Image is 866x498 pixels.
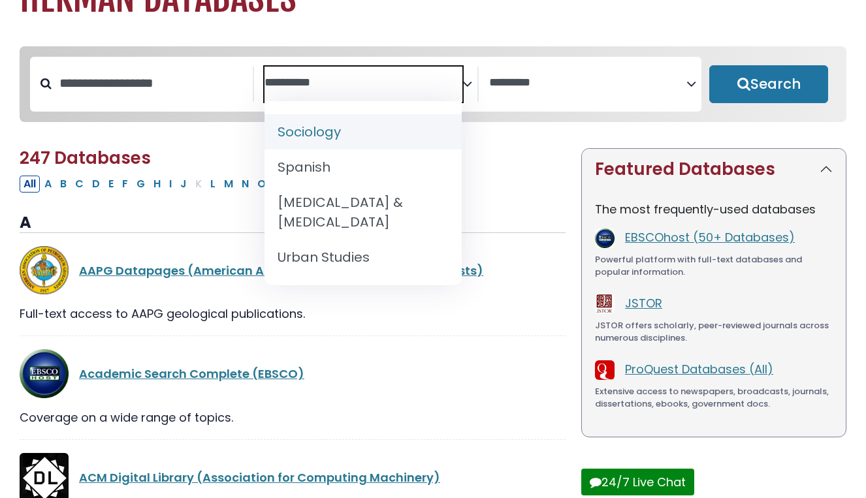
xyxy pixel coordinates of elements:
button: Filter Results G [133,176,149,193]
li: [MEDICAL_DATA] & [MEDICAL_DATA] [265,185,462,240]
textarea: Search [489,76,686,90]
div: Extensive access to newspapers, broadcasts, journals, dissertations, ebooks, government docs. [595,385,833,411]
a: Academic Search Complete (EBSCO) [79,366,304,382]
input: Search database by title or keyword [52,72,253,94]
button: Filter Results O [253,176,270,193]
button: Filter Results N [238,176,253,193]
p: The most frequently-used databases [595,200,833,218]
button: Filter Results H [150,176,165,193]
button: Featured Databases [582,149,846,190]
button: Filter Results A [40,176,56,193]
div: Full-text access to AAPG geological publications. [20,305,566,322]
nav: Search filters [20,46,846,122]
button: Filter Results B [56,176,71,193]
button: Filter Results I [165,176,176,193]
button: Filter Results F [118,176,132,193]
li: Spanish [265,149,462,185]
a: EBSCOhost (50+ Databases) [625,229,795,245]
li: Urban Studies [265,240,462,275]
textarea: Search [265,76,462,90]
button: 24/7 Live Chat [581,469,694,495]
button: Filter Results C [71,176,88,193]
button: Filter Results M [220,176,237,193]
div: Coverage on a wide range of topics. [20,409,566,426]
a: JSTOR [625,295,662,311]
li: Sociology [265,114,462,149]
div: Alpha-list to filter by first letter of database name [20,175,460,191]
div: Powerful platform with full-text databases and popular information. [595,253,833,279]
button: Submit for Search Results [709,65,828,103]
div: JSTOR offers scholarly, peer-reviewed journals across numerous disciplines. [595,319,833,345]
a: AAPG Datapages (American Association of Petroleum Geologists) [79,262,483,279]
button: All [20,176,40,193]
h3: A [20,213,566,233]
a: ACM Digital Library (Association for Computing Machinery) [79,469,440,486]
button: Filter Results J [176,176,191,193]
button: Filter Results D [88,176,104,193]
a: ProQuest Databases (All) [625,361,773,377]
span: 247 Databases [20,146,151,170]
button: Filter Results E [104,176,118,193]
button: Filter Results L [206,176,219,193]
